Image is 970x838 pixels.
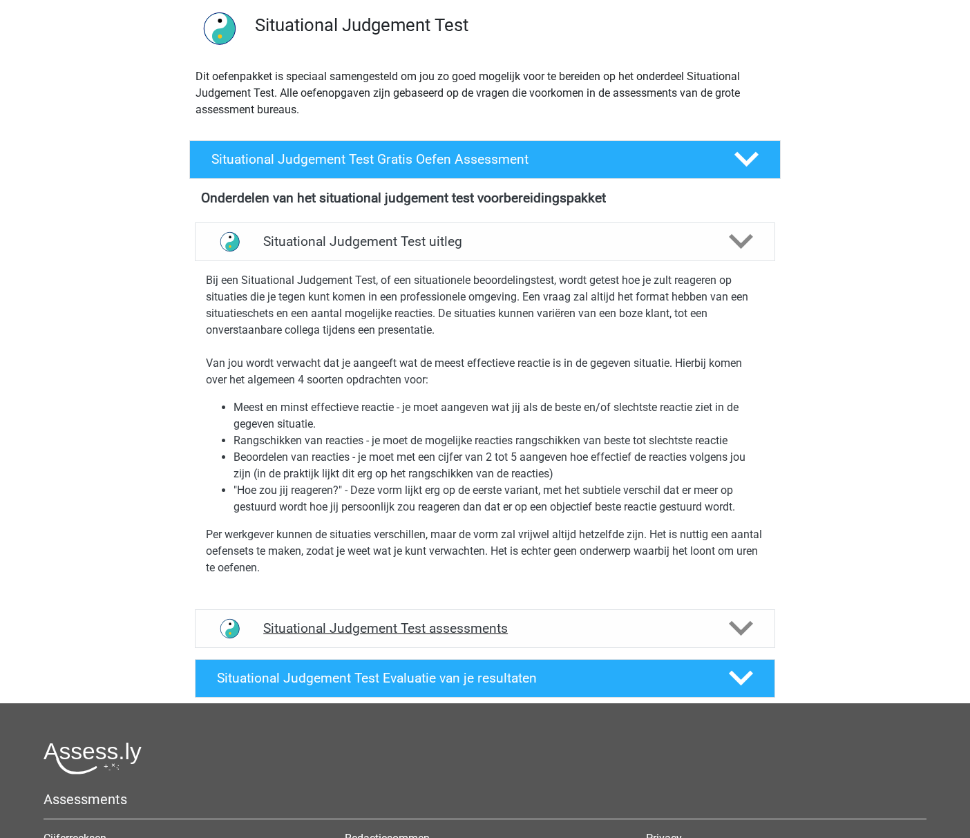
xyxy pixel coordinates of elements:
a: Situational Judgement Test Gratis Oefen Assessment [184,140,786,179]
h3: Situational Judgement Test [255,15,770,36]
img: situational judgement test assessments [212,611,247,646]
li: "Hoe zou jij reageren?" - Deze vorm lijkt erg op de eerste variant, met het subtiele verschil dat... [234,482,764,515]
img: Assessly logo [44,742,142,774]
p: Bij een Situational Judgement Test, of een situationele beoordelingstest, wordt getest hoe je zul... [206,272,764,388]
li: Beoordelen van reacties - je moet met een cijfer van 2 tot 5 aangeven hoe effectief de reacties v... [234,449,764,482]
li: Meest en minst effectieve reactie - je moet aangeven wat jij als de beste en/of slechtste reactie... [234,399,764,432]
img: situational judgement test uitleg [212,224,247,259]
p: Per werkgever kunnen de situaties verschillen, maar de vorm zal vrijwel altijd hetzelfde zijn. He... [206,526,764,576]
h4: Situational Judgement Test Gratis Oefen Assessment [211,151,712,167]
li: Rangschikken van reacties - je moet de mogelijke reacties rangschikken van beste tot slechtste re... [234,432,764,449]
h4: Onderdelen van het situational judgement test voorbereidingspakket [201,190,769,206]
p: Dit oefenpakket is speciaal samengesteld om jou zo goed mogelijk voor te bereiden op het onderdee... [196,68,774,118]
h4: Situational Judgement Test Evaluatie van je resultaten [217,670,707,686]
h4: Situational Judgement Test uitleg [263,234,707,249]
a: uitleg Situational Judgement Test uitleg [189,222,781,261]
a: Situational Judgement Test Evaluatie van je resultaten [189,659,781,698]
h4: Situational Judgement Test assessments [263,620,707,636]
a: assessments Situational Judgement Test assessments [189,609,781,648]
h5: Assessments [44,791,926,808]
